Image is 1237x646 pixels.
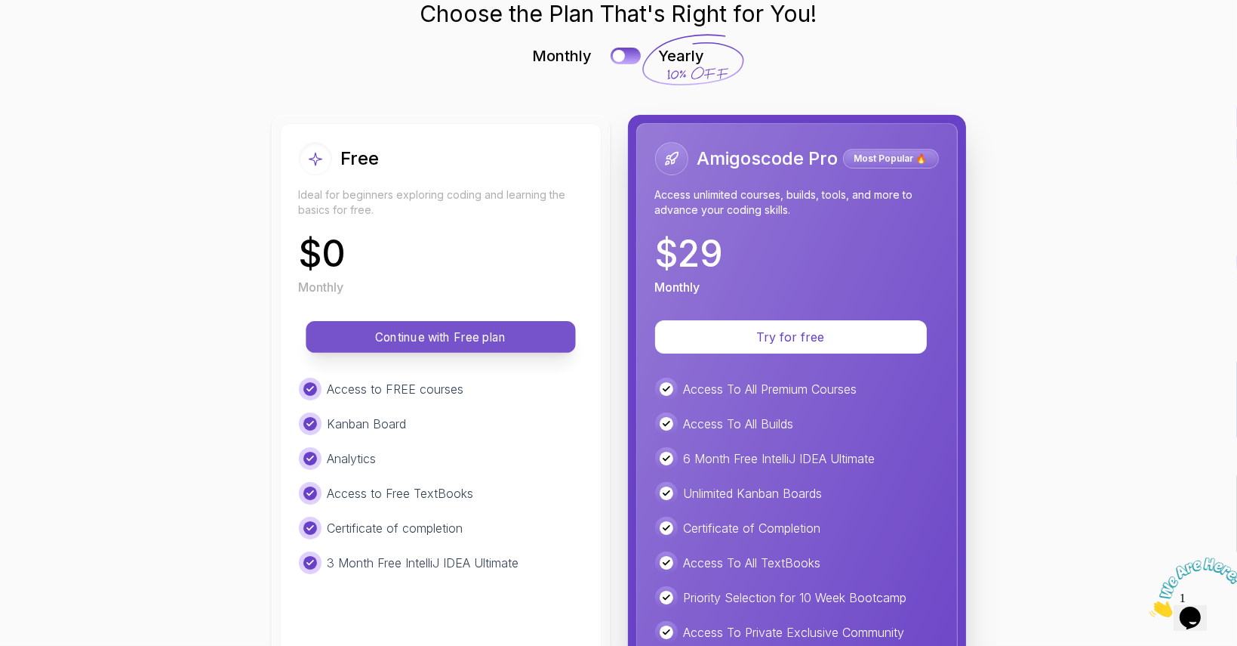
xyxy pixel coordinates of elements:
p: Access to FREE courses [328,380,464,398]
p: Most Popular 🔥 [845,151,937,166]
iframe: chat widget [1143,552,1237,623]
p: Kanban Board [328,415,407,433]
p: Certificate of Completion [684,519,821,537]
p: 3 Month Free IntelliJ IDEA Ultimate [328,554,519,572]
p: $ 0 [299,236,346,272]
p: $ 29 [655,236,724,272]
p: Monthly [655,278,700,296]
img: Chat attention grabber [6,6,100,66]
p: Monthly [533,45,592,66]
p: Analytics [328,450,377,468]
p: Unlimited Kanban Boards [684,484,823,502]
p: Access To All Builds [684,415,794,433]
p: Access to Free TextBooks [328,484,474,502]
p: Access unlimited courses, builds, tools, and more to advance your coding skills. [655,187,939,218]
button: Continue with Free plan [306,321,575,353]
p: Continue with Free plan [323,329,558,346]
p: Ideal for beginners exploring coding and learning the basics for free. [299,187,583,218]
h2: Free [341,147,380,171]
button: Try for free [655,320,927,354]
p: Monthly [299,278,344,296]
span: 1 [6,6,12,19]
p: Access To Private Exclusive Community [684,623,905,641]
h2: Amigoscode Pro [697,147,839,171]
p: 6 Month Free IntelliJ IDEA Ultimate [684,450,875,468]
p: Access To All Premium Courses [684,380,857,398]
p: Priority Selection for 10 Week Bootcamp [684,589,907,607]
p: Access To All TextBooks [684,554,821,572]
p: Certificate of completion [328,519,463,537]
p: Try for free [673,328,909,346]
